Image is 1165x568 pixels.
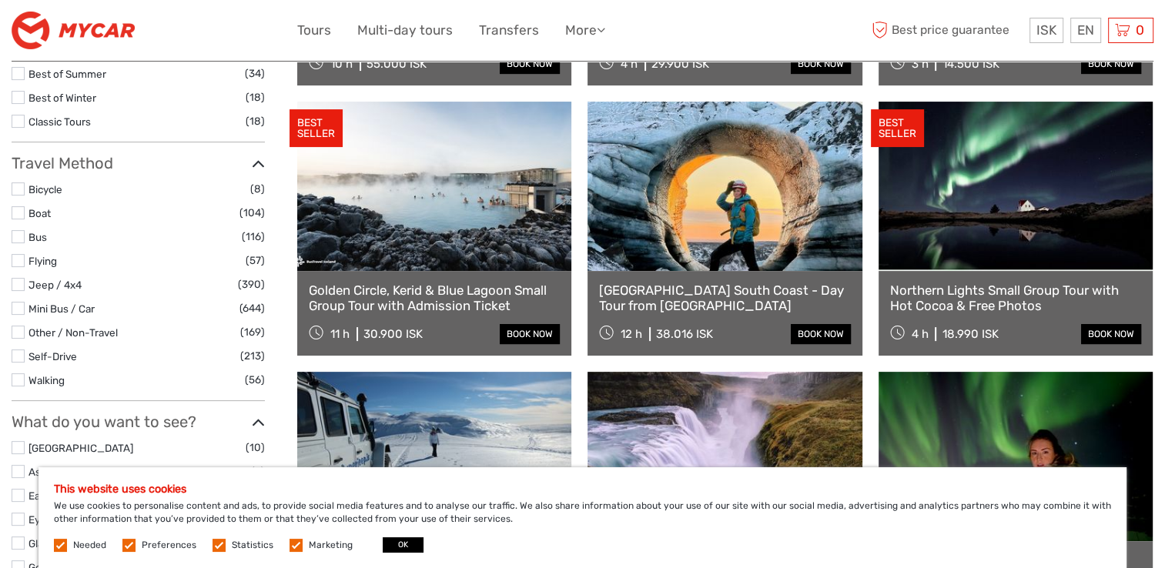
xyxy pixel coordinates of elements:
div: 29.900 ISK [651,57,709,71]
img: 3195-1797b0cd-02a8-4b19-8eb3-e1b3e2a469b3_logo_small.png [12,12,135,49]
a: Multi-day tours [357,19,453,42]
span: (18) [246,89,265,106]
a: Boat [28,207,51,219]
h5: This website uses cookies [54,483,1111,496]
a: Self-Drive [28,350,77,363]
a: East [GEOGRAPHIC_DATA] [28,489,156,502]
span: (56) [245,371,265,389]
span: (390) [238,276,265,293]
a: Glaciers [28,537,66,550]
span: 12 h [621,327,642,341]
a: Tours [297,19,331,42]
span: 11 h [330,327,350,341]
label: Statistics [232,539,273,552]
a: Best of Winter [28,92,96,104]
span: (104) [239,204,265,222]
a: Best of Summer [28,68,106,80]
div: 14.500 ISK [942,57,999,71]
div: 55.000 ISK [367,57,427,71]
a: [GEOGRAPHIC_DATA] [28,442,133,454]
a: Bicycle [28,183,62,195]
a: book now [791,324,851,344]
h3: Travel Method [12,154,265,172]
a: book now [1081,324,1141,344]
a: Northern Lights Small Group Tour with Hot Cocoa & Free Photos [890,282,1141,314]
a: Mini Bus / Car [28,302,95,315]
a: Bus [28,231,47,243]
a: book now [500,54,560,74]
button: Open LiveChat chat widget [177,24,196,42]
a: Classic Tours [28,115,91,128]
a: book now [1081,54,1141,74]
button: OK [383,537,423,553]
span: (644) [239,299,265,317]
a: Jeep / 4x4 [28,279,82,291]
span: 0 [1133,22,1147,38]
div: 18.990 ISK [942,327,998,341]
span: (213) [240,347,265,365]
span: (116) [242,228,265,246]
span: (18) [246,112,265,130]
div: 38.016 ISK [656,327,713,341]
a: Transfers [479,19,539,42]
a: book now [791,54,851,74]
div: BEST SELLER [871,109,924,148]
a: book now [500,324,560,344]
label: Marketing [309,539,353,552]
a: Walking [28,374,65,386]
span: 3 h [911,57,928,71]
p: We're away right now. Please check back later! [22,27,174,39]
a: Other / Non-Travel [28,326,118,339]
a: Flying [28,255,57,267]
label: Preferences [142,539,196,552]
span: 4 h [621,57,638,71]
a: Golden Circle, Kerid & Blue Lagoon Small Group Tour with Admission Ticket [309,282,560,314]
a: More [565,19,605,42]
span: (57) [246,252,265,269]
span: (169) [240,323,265,341]
div: BEST SELLER [290,109,343,148]
h3: What do you want to see? [12,413,265,431]
a: Eyjafjallajökull [28,513,94,526]
span: (3) [251,463,265,480]
label: Needed [73,539,106,552]
a: Askja [28,466,54,478]
span: (10) [246,439,265,456]
a: [GEOGRAPHIC_DATA] South Coast - Day Tour from [GEOGRAPHIC_DATA] [599,282,850,314]
span: ISK [1036,22,1056,38]
div: We use cookies to personalise content and ads, to provide social media features and to analyse ou... [38,467,1127,568]
span: Best price guarantee [868,18,1026,43]
div: EN [1070,18,1101,43]
span: 4 h [911,327,928,341]
span: (8) [250,180,265,198]
div: 30.900 ISK [363,327,423,341]
span: 10 h [330,57,353,71]
span: (34) [245,65,265,82]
